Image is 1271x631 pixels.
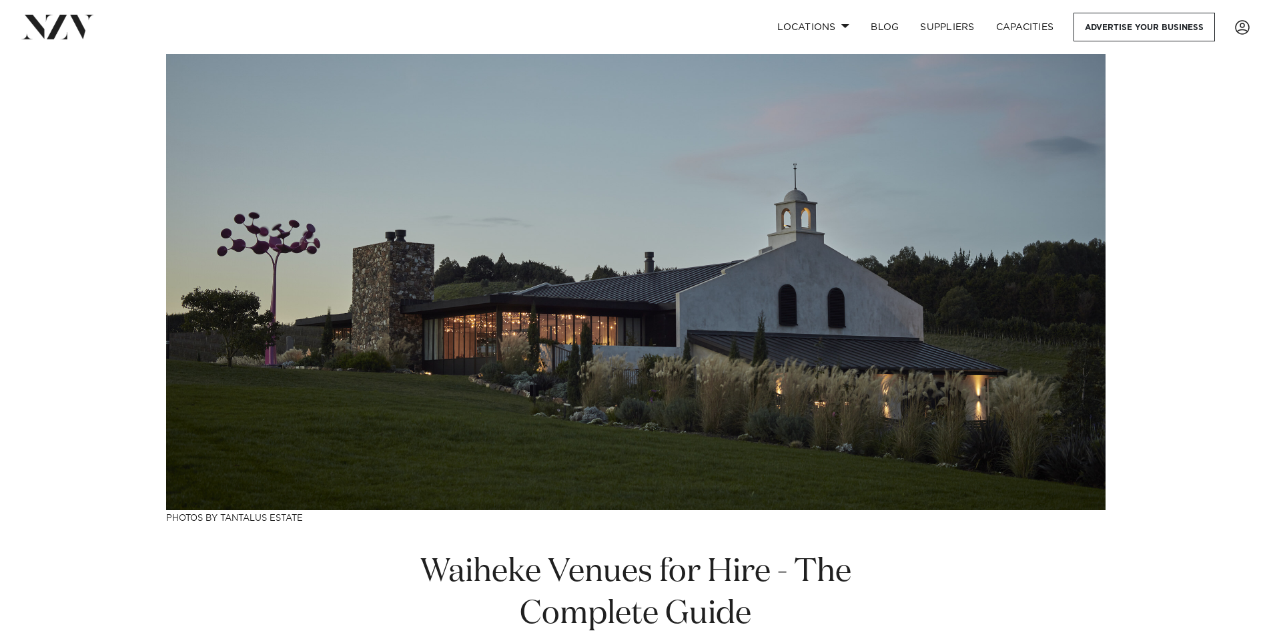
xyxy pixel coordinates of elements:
a: BLOG [860,13,909,41]
a: Capacities [985,13,1065,41]
a: SUPPLIERS [909,13,985,41]
a: Locations [767,13,860,41]
img: nzv-logo.png [21,15,94,39]
img: Waiheke Venues for Hire - The Complete Guide [166,54,1106,510]
a: Advertise your business [1074,13,1215,41]
h3: Photos by Tantalus Estate [166,510,1106,524]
